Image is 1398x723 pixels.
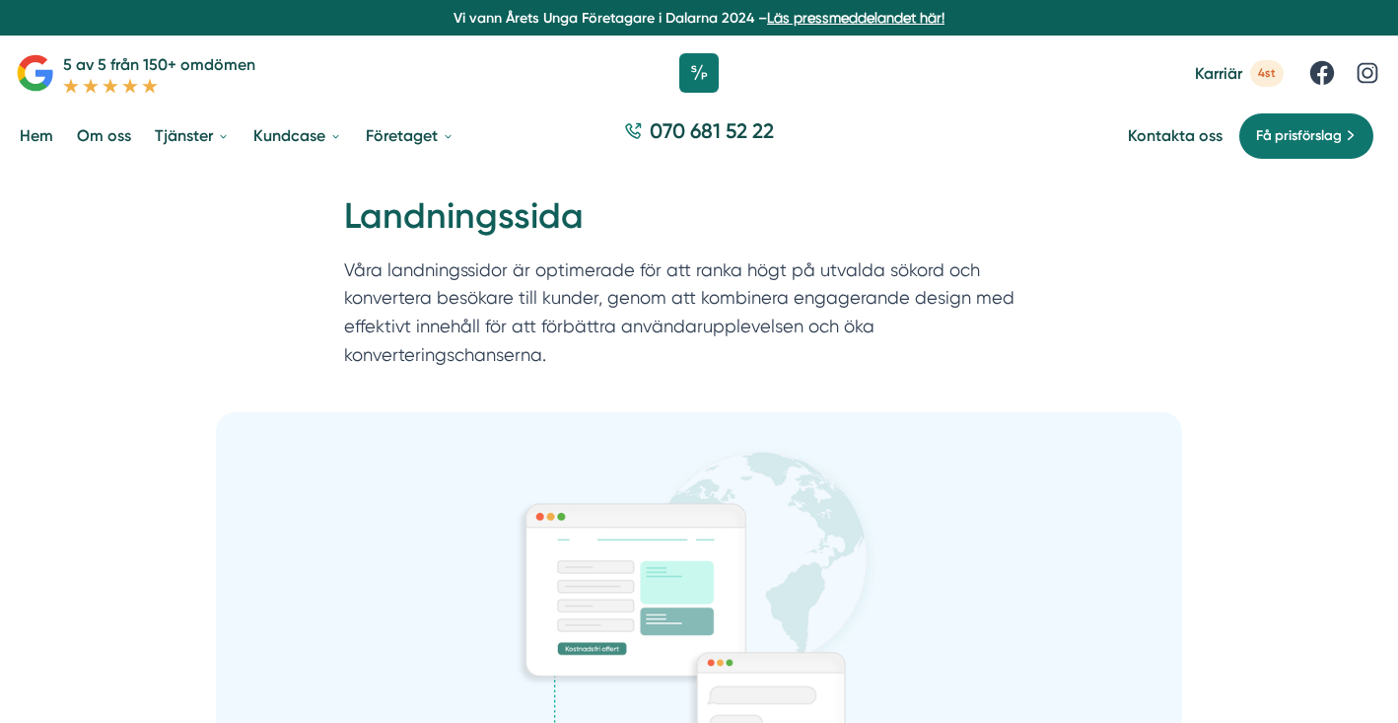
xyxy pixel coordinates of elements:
p: Våra landningssidor är optimerade för att ranka högt på utvalda sökord och konvertera besökare ti... [344,256,1054,379]
a: Karriär 4st [1195,60,1284,87]
a: Företaget [362,110,458,161]
span: Få prisförslag [1256,125,1342,147]
a: 070 681 52 22 [616,116,782,155]
a: Om oss [73,110,135,161]
a: Få prisförslag [1238,112,1374,160]
a: Kontakta oss [1128,126,1223,145]
span: 4st [1250,60,1284,87]
span: Karriär [1195,64,1242,83]
a: Läs pressmeddelandet här! [767,10,944,26]
p: Vi vann Årets Unga Företagare i Dalarna 2024 – [8,8,1390,28]
a: Hem [16,110,57,161]
p: 5 av 5 från 150+ omdömen [63,52,255,77]
span: 070 681 52 22 [650,116,774,145]
a: Tjänster [151,110,234,161]
a: Kundcase [249,110,346,161]
h1: Landningssida [344,192,1054,256]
